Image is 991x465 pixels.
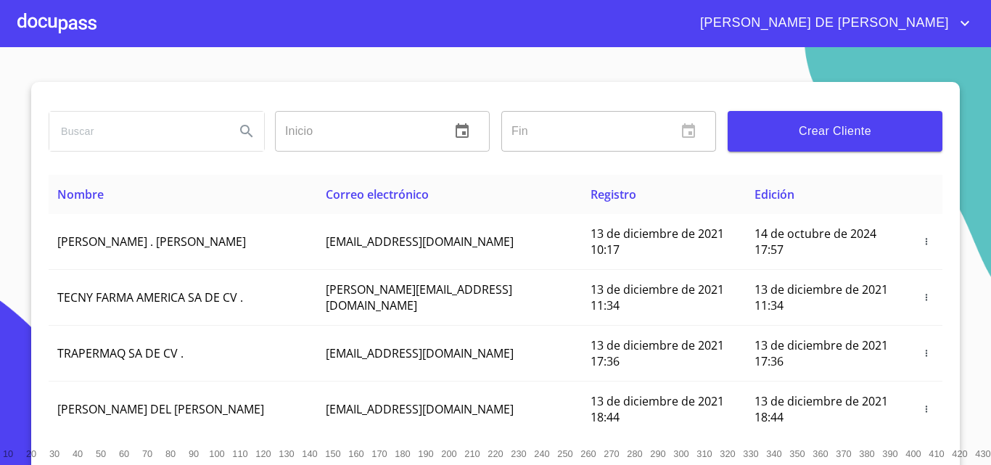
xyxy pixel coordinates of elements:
span: 30 [49,448,59,459]
span: 20 [26,448,36,459]
span: 330 [743,448,758,459]
span: 190 [418,448,433,459]
span: 230 [511,448,526,459]
span: TRAPERMAQ SA DE CV . [57,345,184,361]
span: 13 de diciembre de 2021 10:17 [591,226,724,258]
span: 50 [96,448,106,459]
span: 250 [557,448,572,459]
span: 80 [165,448,176,459]
span: 200 [441,448,456,459]
span: 290 [650,448,665,459]
button: account of current user [689,12,974,35]
span: 400 [905,448,921,459]
span: 140 [302,448,317,459]
span: 320 [720,448,735,459]
span: 370 [836,448,851,459]
span: 130 [279,448,294,459]
span: 340 [766,448,781,459]
span: [PERSON_NAME] . [PERSON_NAME] [57,234,246,250]
span: TECNY FARMA AMERICA SA DE CV . [57,289,243,305]
span: 260 [580,448,596,459]
span: Edición [754,186,794,202]
span: [PERSON_NAME] DE [PERSON_NAME] [689,12,956,35]
input: search [49,112,223,151]
button: Crear Cliente [728,111,942,152]
span: 170 [371,448,387,459]
span: 13 de diciembre de 2021 18:44 [591,393,724,425]
button: Search [229,114,264,149]
span: 240 [534,448,549,459]
span: 360 [813,448,828,459]
span: 40 [73,448,83,459]
span: 280 [627,448,642,459]
span: 310 [696,448,712,459]
span: [EMAIL_ADDRESS][DOMAIN_NAME] [326,401,514,417]
span: 13 de diciembre de 2021 11:34 [591,281,724,313]
span: 350 [789,448,805,459]
span: 410 [929,448,944,459]
span: 13 de diciembre de 2021 17:36 [754,337,888,369]
span: 90 [189,448,199,459]
span: 160 [348,448,363,459]
span: Registro [591,186,636,202]
span: 420 [952,448,967,459]
span: 300 [673,448,688,459]
span: 70 [142,448,152,459]
span: 150 [325,448,340,459]
span: 270 [604,448,619,459]
span: 210 [464,448,480,459]
span: Correo electrónico [326,186,429,202]
span: 13 de diciembre de 2021 17:36 [591,337,724,369]
span: 14 de octubre de 2024 17:57 [754,226,876,258]
span: Nombre [57,186,104,202]
span: [PERSON_NAME][EMAIL_ADDRESS][DOMAIN_NAME] [326,281,512,313]
span: Crear Cliente [739,121,931,141]
span: [PERSON_NAME] DEL [PERSON_NAME] [57,401,264,417]
span: 60 [119,448,129,459]
span: [EMAIL_ADDRESS][DOMAIN_NAME] [326,234,514,250]
span: 220 [488,448,503,459]
span: 390 [882,448,897,459]
span: 180 [395,448,410,459]
span: 100 [209,448,224,459]
span: 110 [232,448,247,459]
span: 13 de diciembre de 2021 11:34 [754,281,888,313]
span: [EMAIL_ADDRESS][DOMAIN_NAME] [326,345,514,361]
span: 380 [859,448,874,459]
span: 13 de diciembre de 2021 18:44 [754,393,888,425]
span: 430 [975,448,990,459]
span: 10 [3,448,13,459]
span: 120 [255,448,271,459]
